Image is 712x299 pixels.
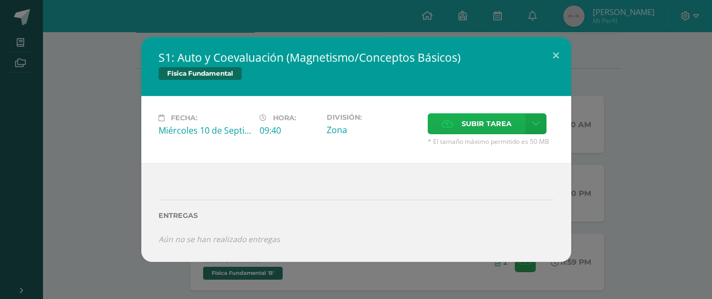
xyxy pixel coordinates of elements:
label: División: [327,113,419,121]
label: Entregas [159,212,554,220]
span: Subir tarea [462,114,512,134]
h2: S1: Auto y Coevaluación (Magnetismo/Conceptos Básicos) [159,50,554,65]
button: Close (Esc) [541,37,571,74]
div: 09:40 [260,125,318,136]
span: Fecha: [171,114,197,122]
div: Miércoles 10 de Septiembre [159,125,251,136]
span: Hora: [273,114,296,122]
i: Aún no se han realizado entregas [159,234,280,244]
span: Física Fundamental [159,67,242,80]
span: * El tamaño máximo permitido es 50 MB [428,137,554,146]
div: Zona [327,124,419,136]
